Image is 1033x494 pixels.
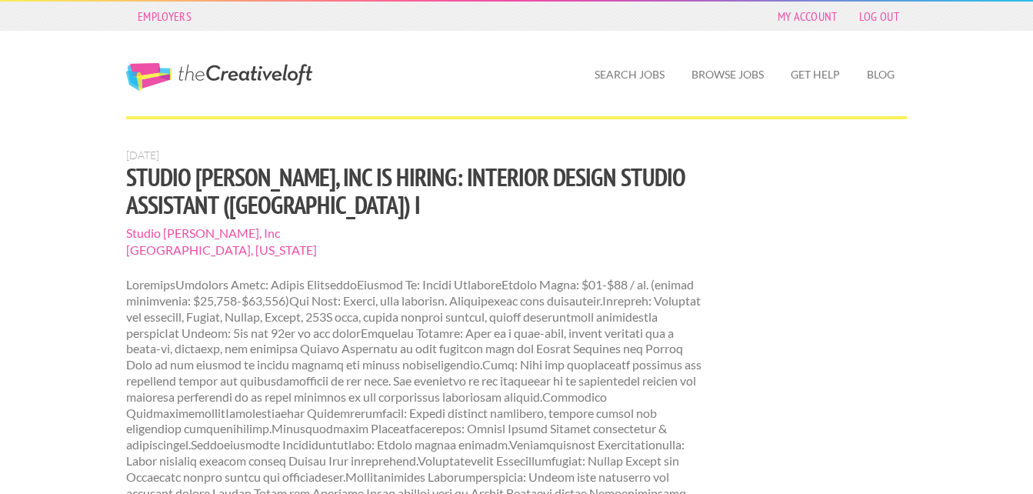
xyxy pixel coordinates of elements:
a: Search Jobs [582,57,677,92]
a: Employers [130,5,199,27]
span: Studio [PERSON_NAME], Inc [126,225,705,242]
a: Get Help [778,57,852,92]
a: The Creative Loft [126,63,312,91]
span: [DATE] [126,149,159,162]
h1: Studio [PERSON_NAME], Inc is hiring: Interior Design Studio Assistant ([GEOGRAPHIC_DATA]) i [126,163,705,219]
a: My Account [770,5,845,27]
a: Blog [855,57,907,92]
a: Browse Jobs [679,57,776,92]
a: Log Out [851,5,907,27]
span: [GEOGRAPHIC_DATA], [US_STATE] [126,242,705,259]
